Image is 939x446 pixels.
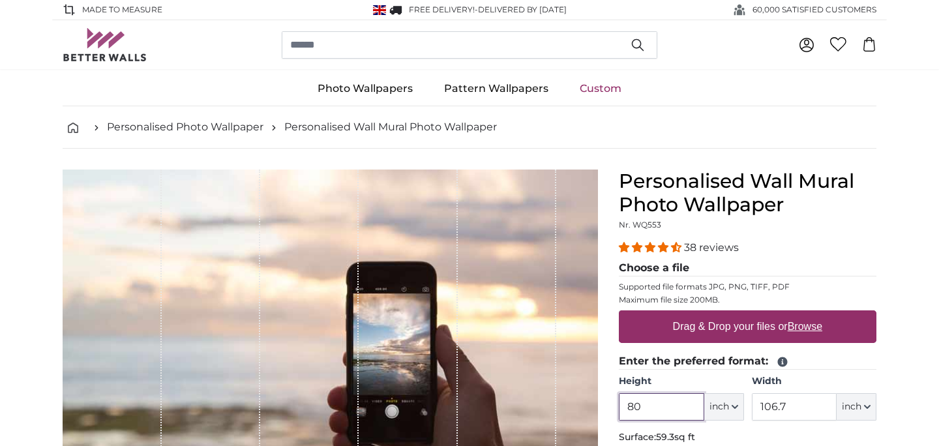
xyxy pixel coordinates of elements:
[619,170,876,216] h1: Personalised Wall Mural Photo Wallpaper
[619,353,876,370] legend: Enter the preferred format:
[373,5,386,15] img: United Kingdom
[753,4,876,16] span: 60,000 SATISFIED CUSTOMERS
[837,393,876,421] button: inch
[668,314,827,340] label: Drag & Drop your files or
[284,119,497,135] a: Personalised Wall Mural Photo Wallpaper
[619,241,684,254] span: 4.34 stars
[619,375,743,388] label: Height
[656,431,695,443] span: 59.3sq ft
[63,106,876,149] nav: breadcrumbs
[107,119,263,135] a: Personalised Photo Wallpaper
[619,260,876,276] legend: Choose a file
[619,295,876,305] p: Maximum file size 200MB.
[704,393,744,421] button: inch
[409,5,475,14] span: FREE delivery!
[709,400,729,413] span: inch
[475,5,567,14] span: -
[684,241,739,254] span: 38 reviews
[63,28,147,61] img: Betterwalls
[428,72,564,106] a: Pattern Wallpapers
[619,282,876,292] p: Supported file formats JPG, PNG, TIFF, PDF
[752,375,876,388] label: Width
[788,321,822,332] u: Browse
[842,400,861,413] span: inch
[302,72,428,106] a: Photo Wallpapers
[619,431,876,444] p: Surface:
[619,220,661,230] span: Nr. WQ553
[82,4,162,16] span: Made to Measure
[564,72,637,106] a: Custom
[478,5,567,14] span: Delivered by [DATE]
